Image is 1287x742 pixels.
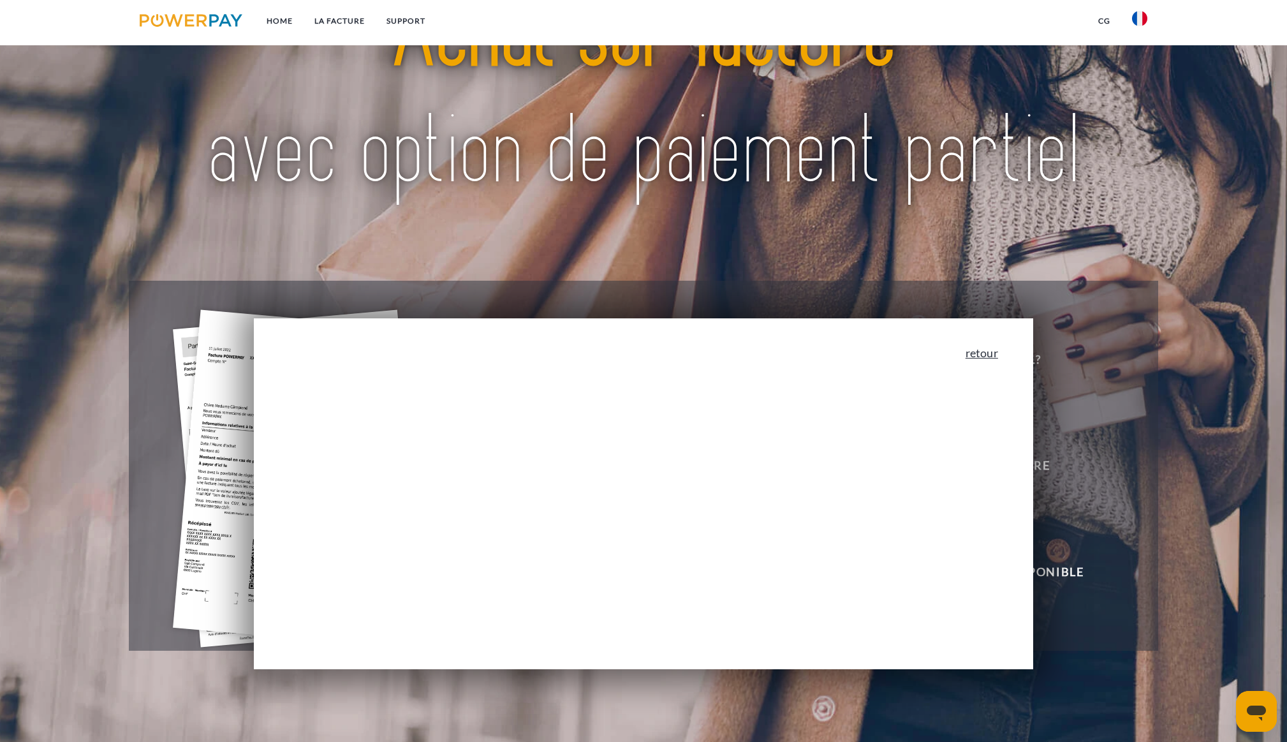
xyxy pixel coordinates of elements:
a: LA FACTURE [304,10,376,33]
a: CG [1087,10,1121,33]
a: Support [376,10,436,33]
a: retour [966,347,998,359]
img: logo-powerpay.svg [140,14,242,27]
a: Home [256,10,304,33]
img: fr [1132,11,1147,26]
iframe: Bouton de lancement de la fenêtre de messagerie [1236,691,1277,732]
